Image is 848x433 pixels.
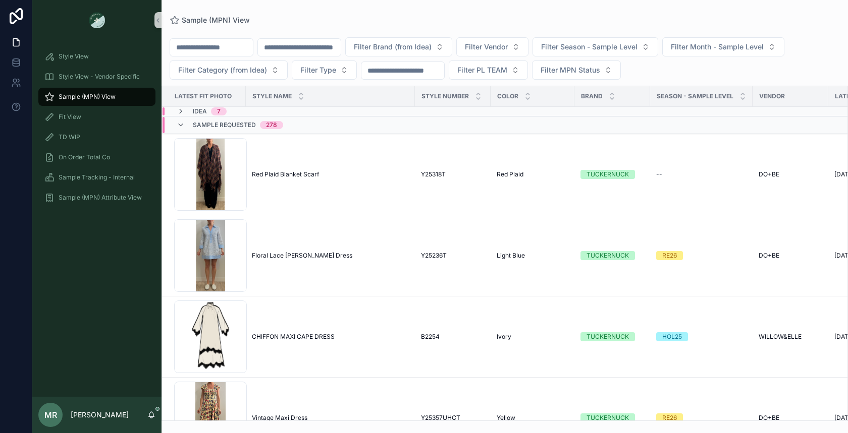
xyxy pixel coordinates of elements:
div: TUCKERNUCK [587,170,629,179]
div: scrollable content [32,40,162,220]
span: -- [656,170,662,178]
span: Sample (MPN) View [182,15,250,25]
a: Fit View [38,108,155,126]
span: Filter Season - Sample Level [541,42,638,52]
button: Select Button [449,60,528,80]
a: TUCKERNUCK [580,170,644,179]
span: Sample (MPN) View [59,93,116,101]
span: On Order Total Co [59,153,110,161]
span: Fit View [59,113,81,121]
span: Vendor [759,92,785,100]
span: Light Blue [497,252,525,260]
a: Sample (MPN) Attribute View [38,189,155,207]
a: DO+BE [759,414,822,422]
div: 7 [217,107,221,115]
a: TUCKERNUCK [580,413,644,422]
span: Filter PL TEAM [457,65,507,75]
span: Filter Type [300,65,336,75]
a: RE26 [656,413,747,422]
span: Latest Fit Photo [175,92,232,100]
span: CHIFFON MAXI CAPE DRESS [252,333,335,341]
span: Filter Brand (from Idea) [354,42,432,52]
button: Select Button [532,60,621,80]
span: DO+BE [759,170,779,178]
button: Select Button [345,37,452,56]
div: RE26 [662,413,677,422]
span: B2254 [421,333,440,341]
span: Sample Requested [193,121,256,129]
a: Yellow [497,414,568,422]
a: Sample (MPN) View [38,88,155,106]
span: Ivory [497,333,511,341]
div: HOL25 [662,332,682,341]
a: Floral Lace [PERSON_NAME] Dress [252,252,409,260]
span: Filter MPN Status [541,65,600,75]
a: WILLOW&ELLE [759,333,822,341]
a: RE26 [656,251,747,260]
a: TUCKERNUCK [580,332,644,341]
span: Style View [59,52,89,60]
span: Brand [581,92,603,100]
a: Y25357UHCT [421,414,485,422]
span: Season - Sample Level [657,92,733,100]
p: [PERSON_NAME] [71,410,129,420]
button: Select Button [170,60,288,80]
div: TUCKERNUCK [587,332,629,341]
span: Red Plaid Blanket Scarf [252,170,319,178]
a: B2254 [421,333,485,341]
span: DO+BE [759,414,779,422]
span: Filter Month - Sample Level [671,42,764,52]
button: Select Button [456,37,528,56]
a: Vintage Maxi Dress [252,414,409,422]
div: TUCKERNUCK [587,251,629,260]
span: Filter Category (from Idea) [178,65,267,75]
a: Red Plaid Blanket Scarf [252,170,409,178]
a: DO+BE [759,252,822,260]
div: 278 [266,121,277,129]
span: Y25318T [421,170,446,178]
span: Style Name [252,92,292,100]
span: TD WIP [59,133,80,141]
a: -- [656,170,747,178]
span: WILLOW&ELLE [759,333,802,341]
span: Style Number [421,92,469,100]
span: Color [497,92,518,100]
span: Red Plaid [497,170,523,178]
img: App logo [89,12,105,28]
span: Floral Lace [PERSON_NAME] Dress [252,252,352,260]
button: Select Button [292,60,357,80]
a: Y25318T [421,170,485,178]
span: Sample Tracking - Internal [59,173,135,181]
span: Vintage Maxi Dress [252,414,307,422]
a: Light Blue [497,252,568,260]
div: RE26 [662,251,677,260]
a: Style View - Vendor Specific [38,68,155,86]
a: TUCKERNUCK [580,251,644,260]
button: Select Button [533,37,658,56]
span: Style View - Vendor Specific [59,73,140,81]
a: Sample (MPN) View [170,15,250,25]
span: Sample (MPN) Attribute View [59,194,142,202]
a: Y25236T [421,252,485,260]
a: HOL25 [656,332,747,341]
a: DO+BE [759,170,822,178]
a: Sample Tracking - Internal [38,168,155,187]
span: MR [44,409,57,421]
a: Ivory [497,333,568,341]
span: Idea [193,107,207,115]
div: TUCKERNUCK [587,413,629,422]
span: Filter Vendor [465,42,508,52]
span: Y25236T [421,252,447,260]
a: On Order Total Co [38,148,155,166]
a: Style View [38,47,155,66]
span: Yellow [497,414,515,422]
span: Y25357UHCT [421,414,460,422]
a: CHIFFON MAXI CAPE DRESS [252,333,409,341]
a: TD WIP [38,128,155,146]
a: Red Plaid [497,170,568,178]
button: Select Button [662,37,784,56]
span: DO+BE [759,252,779,260]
